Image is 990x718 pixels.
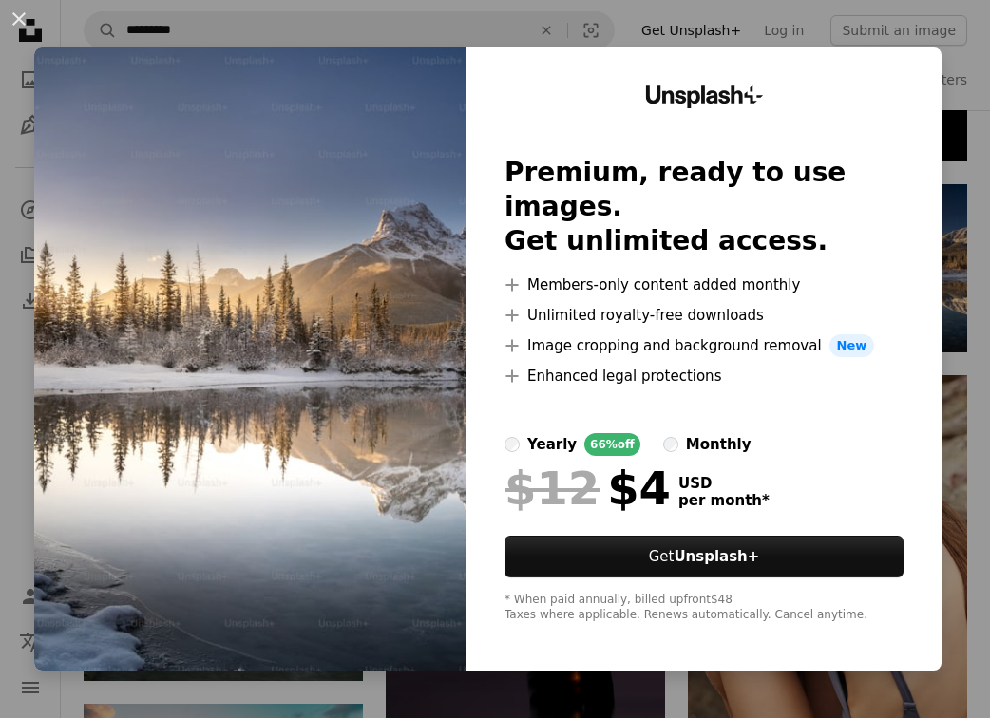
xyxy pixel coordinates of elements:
div: $4 [505,463,671,513]
div: yearly [527,433,577,456]
div: 66% off [584,433,640,456]
span: per month * [678,492,770,509]
span: New [829,334,875,357]
span: $12 [505,463,600,513]
li: Unlimited royalty-free downloads [505,304,904,327]
h2: Premium, ready to use images. Get unlimited access. [505,156,904,258]
strong: Unsplash+ [674,548,759,565]
div: * When paid annually, billed upfront $48 Taxes where applicable. Renews automatically. Cancel any... [505,593,904,623]
span: USD [678,475,770,492]
div: monthly [686,433,752,456]
li: Enhanced legal protections [505,365,904,387]
input: monthly [663,437,678,452]
li: Members-only content added monthly [505,274,904,296]
li: Image cropping and background removal [505,334,904,357]
input: yearly66%off [505,437,520,452]
button: GetUnsplash+ [505,536,904,577]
